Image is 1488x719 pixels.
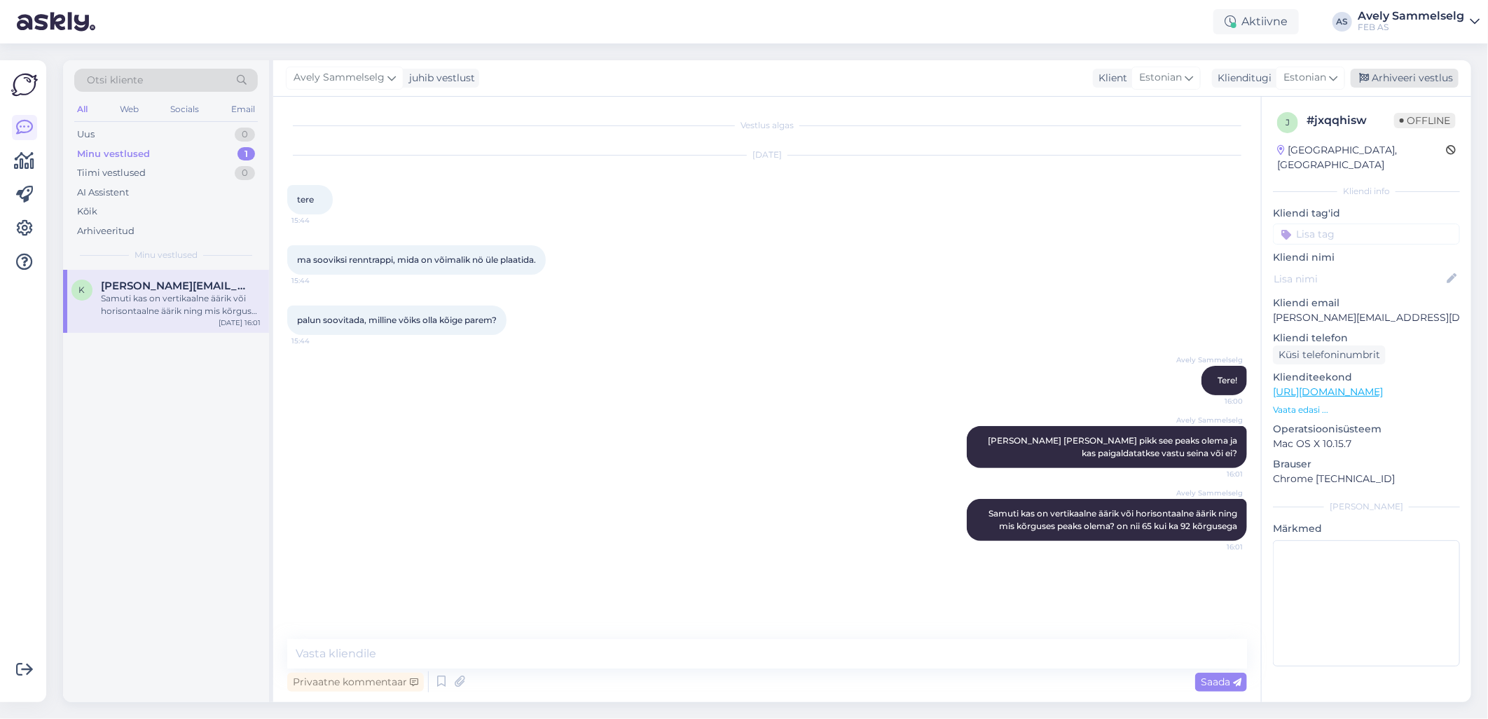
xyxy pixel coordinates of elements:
input: Lisa nimi [1274,271,1444,287]
div: Socials [167,100,202,118]
span: Avely Sammelselg [294,70,385,85]
div: [PERSON_NAME] [1273,500,1460,513]
p: Klienditeekond [1273,370,1460,385]
div: [DATE] [287,149,1247,161]
span: Otsi kliente [87,73,143,88]
span: [PERSON_NAME] [PERSON_NAME] pikk see peaks olema ja kas paigaldatatkse vastu seina või ei? [988,435,1239,458]
p: Brauser [1273,457,1460,472]
span: 16:01 [1190,542,1243,552]
div: Minu vestlused [77,147,150,161]
span: 15:44 [291,336,344,346]
span: 15:44 [291,275,344,286]
div: Samuti kas on vertikaalne äärik või horisontaalne äärik ning mis kõrguses peaks olema? on nii 65 ... [101,292,261,317]
div: AI Assistent [77,186,129,200]
a: [URL][DOMAIN_NAME] [1273,385,1383,398]
div: Privaatne kommentaar [287,673,424,692]
span: kristofer.harm@hotmail.com [101,280,247,292]
span: Estonian [1283,70,1326,85]
div: 1 [237,147,255,161]
div: Avely Sammelselg [1358,11,1464,22]
span: Offline [1394,113,1456,128]
p: Mac OS X 10.15.7 [1273,437,1460,451]
div: FEB AS [1358,22,1464,33]
div: Uus [77,128,95,142]
div: Aktiivne [1213,9,1299,34]
a: Avely SammelselgFEB AS [1358,11,1480,33]
div: All [74,100,90,118]
div: Tiimi vestlused [77,166,146,180]
div: Klienditugi [1212,71,1272,85]
div: Web [117,100,142,118]
div: AS [1332,12,1352,32]
span: 15:44 [291,215,344,226]
p: Kliendi tag'id [1273,206,1460,221]
div: Vestlus algas [287,119,1247,132]
img: Askly Logo [11,71,38,98]
span: Tere! [1218,375,1237,385]
div: Kõik [77,205,97,219]
p: [PERSON_NAME][EMAIL_ADDRESS][DOMAIN_NAME] [1273,310,1460,325]
p: Kliendi email [1273,296,1460,310]
span: Estonian [1139,70,1182,85]
p: Märkmed [1273,521,1460,536]
span: Avely Sammelselg [1176,488,1243,498]
p: Operatsioonisüsteem [1273,422,1460,437]
span: tere [297,194,314,205]
div: Arhiveeri vestlus [1351,69,1459,88]
span: Saada [1201,676,1241,688]
div: Klient [1093,71,1127,85]
div: juhib vestlust [404,71,475,85]
span: k [79,285,85,295]
div: Küsi telefoninumbrit [1273,345,1386,364]
span: 16:01 [1190,469,1243,479]
span: palun soovitada, milline võiks olla kõige parem? [297,315,497,325]
span: Samuti kas on vertikaalne äärik või horisontaalne äärik ning mis kõrguses peaks olema? on nii 65 ... [988,508,1239,531]
p: Kliendi nimi [1273,250,1460,265]
span: Avely Sammelselg [1176,355,1243,365]
span: ma sooviksi renntrappi, mida on võimalik nö üle plaatida. [297,254,536,265]
div: Kliendi info [1273,185,1460,198]
div: # jxqqhisw [1307,112,1394,129]
input: Lisa tag [1273,224,1460,245]
p: Vaata edasi ... [1273,404,1460,416]
p: Chrome [TECHNICAL_ID] [1273,472,1460,486]
span: 16:00 [1190,396,1243,406]
div: Arhiveeritud [77,224,135,238]
div: Email [228,100,258,118]
span: j [1286,117,1290,128]
div: 0 [235,166,255,180]
div: 0 [235,128,255,142]
div: [DATE] 16:01 [219,317,261,328]
span: Avely Sammelselg [1176,415,1243,425]
span: Minu vestlused [135,249,198,261]
div: [GEOGRAPHIC_DATA], [GEOGRAPHIC_DATA] [1277,143,1446,172]
p: Kliendi telefon [1273,331,1460,345]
